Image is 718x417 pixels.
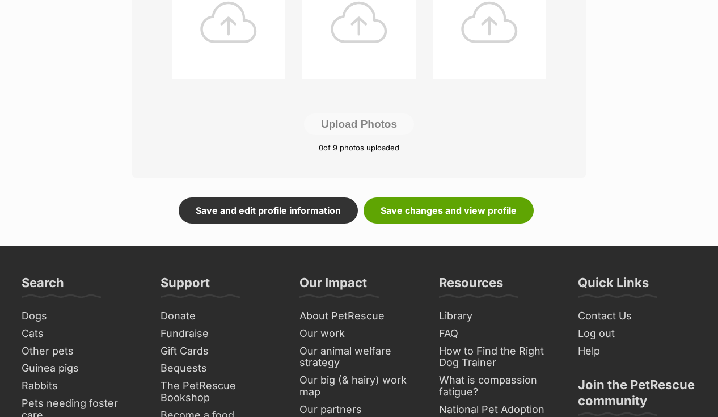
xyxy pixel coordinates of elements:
[156,308,284,325] a: Donate
[179,197,358,224] a: Save and edit profile information
[573,343,701,360] a: Help
[17,360,145,377] a: Guinea pigs
[573,308,701,325] a: Contact Us
[17,343,145,360] a: Other pets
[295,372,423,401] a: Our big (& hairy) work map
[161,275,210,297] h3: Support
[573,325,701,343] a: Log out
[156,360,284,377] a: Bequests
[17,377,145,395] a: Rabbits
[364,197,534,224] a: Save changes and view profile
[434,308,562,325] a: Library
[319,143,323,152] span: 0
[578,275,649,297] h3: Quick Links
[156,343,284,360] a: Gift Cards
[17,325,145,343] a: Cats
[295,343,423,372] a: Our animal welfare strategy
[295,325,423,343] a: Our work
[17,308,145,325] a: Dogs
[304,113,414,135] button: Upload Photos
[439,275,503,297] h3: Resources
[22,275,64,297] h3: Search
[299,275,367,297] h3: Our Impact
[156,377,284,406] a: The PetRescue Bookshop
[434,372,562,401] a: What is compassion fatigue?
[434,325,562,343] a: FAQ
[156,325,284,343] a: Fundraise
[434,343,562,372] a: How to Find the Right Dog Trainer
[578,377,696,415] h3: Join the PetRescue community
[149,142,569,154] p: of 9 photos uploaded
[295,308,423,325] a: About PetRescue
